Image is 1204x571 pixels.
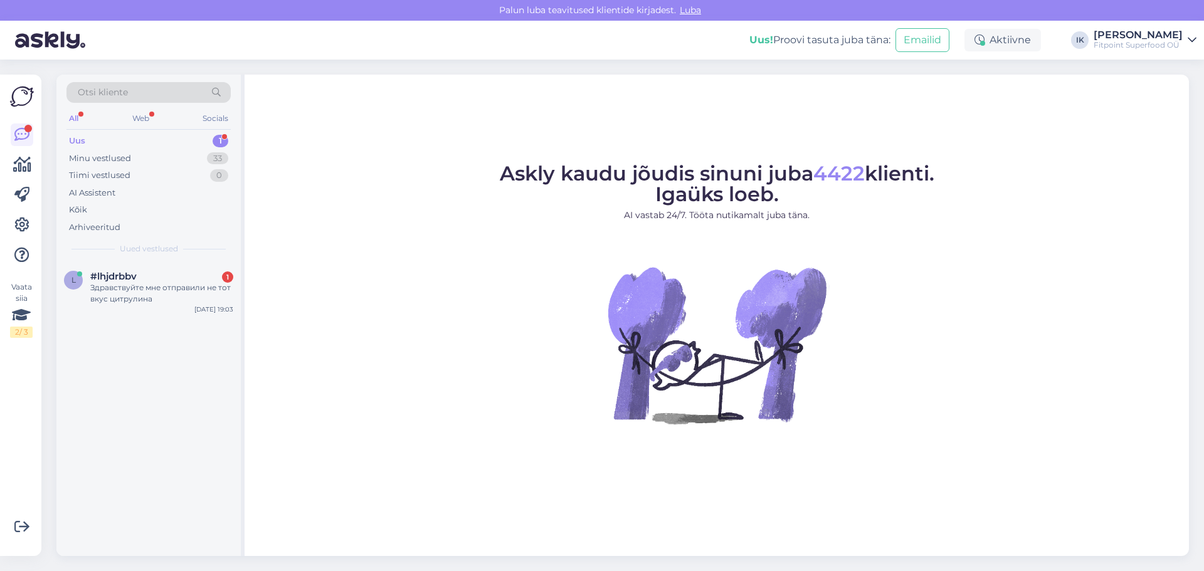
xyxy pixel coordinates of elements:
b: Uus! [749,34,773,46]
div: [DATE] 19:03 [194,305,233,314]
span: Otsi kliente [78,86,128,99]
span: #lhjdrbbv [90,271,137,282]
span: 4422 [813,161,865,186]
div: IK [1071,31,1089,49]
div: Fitpoint Superfood OÜ [1094,40,1183,50]
div: Socials [200,110,231,127]
span: Askly kaudu jõudis sinuni juba klienti. Igaüks loeb. [500,161,934,206]
div: Web [130,110,152,127]
div: All [66,110,81,127]
div: 33 [207,152,228,165]
button: Emailid [895,28,949,52]
div: Minu vestlused [69,152,131,165]
div: Aktiivne [964,29,1041,51]
span: Uued vestlused [120,243,178,254]
div: Tiimi vestlused [69,169,130,182]
div: 1 [222,271,233,283]
img: Askly Logo [10,85,34,108]
div: Uus [69,135,85,147]
div: Здравствуйте мне отправили не тот вкус цитрулина [90,282,233,305]
div: AI Assistent [69,187,115,199]
a: [PERSON_NAME]Fitpoint Superfood OÜ [1094,30,1196,50]
div: Arhiveeritud [69,221,120,234]
div: 2 / 3 [10,327,33,338]
div: 0 [210,169,228,182]
div: Proovi tasuta juba täna: [749,33,890,48]
span: l [71,275,76,285]
img: No Chat active [604,232,830,458]
p: AI vastab 24/7. Tööta nutikamalt juba täna. [500,209,934,222]
div: Vaata siia [10,281,33,338]
div: 1 [213,135,228,147]
div: [PERSON_NAME] [1094,30,1183,40]
div: Kõik [69,204,87,216]
span: Luba [676,4,705,16]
